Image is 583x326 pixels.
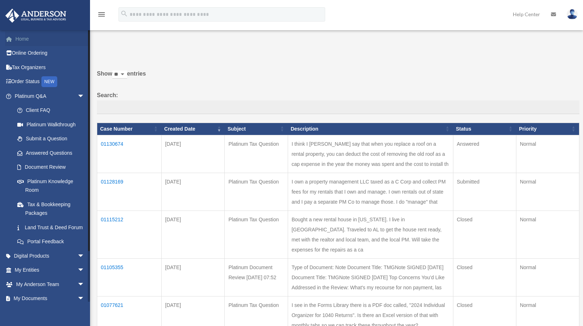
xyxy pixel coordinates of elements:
[5,89,92,103] a: Platinum Q&Aarrow_drop_down
[112,71,127,79] select: Showentries
[161,135,225,173] td: [DATE]
[97,210,162,258] td: 01115212
[10,235,92,249] a: Portal Feedback
[225,210,288,258] td: Platinum Tax Question
[120,10,128,18] i: search
[225,135,288,173] td: Platinum Tax Question
[10,197,92,220] a: Tax & Bookkeeping Packages
[288,173,453,210] td: I own a property management LLC taxed as a C Corp and collect PM fees for my rentals that I own a...
[288,123,453,135] th: Description: activate to sort column ascending
[225,258,288,296] td: Platinum Document Review [DATE] 07:52
[453,210,516,258] td: Closed
[3,9,68,23] img: Anderson Advisors Platinum Portal
[453,123,516,135] th: Status: activate to sort column ascending
[97,135,162,173] td: 01130674
[10,220,92,235] a: Land Trust & Deed Forum
[97,123,162,135] th: Case Number: activate to sort column ascending
[5,277,95,291] a: My Anderson Teamarrow_drop_down
[10,103,92,118] a: Client FAQ
[516,210,579,258] td: Normal
[10,132,92,146] a: Submit a Question
[453,173,516,210] td: Submitted
[161,258,225,296] td: [DATE]
[453,135,516,173] td: Answered
[288,258,453,296] td: Type of Document: Note Document Title: TMGNote SIGNED [DATE] Document Title: TMGNote SIGNED [DATE...
[97,258,162,296] td: 01105355
[10,174,92,197] a: Platinum Knowledge Room
[97,69,579,86] label: Show entries
[5,249,95,263] a: Digital Productsarrow_drop_down
[97,100,579,114] input: Search:
[97,90,579,114] label: Search:
[77,89,92,104] span: arrow_drop_down
[97,13,106,19] a: menu
[161,123,225,135] th: Created Date: activate to sort column ascending
[5,263,95,277] a: My Entitiesarrow_drop_down
[516,258,579,296] td: Normal
[288,210,453,258] td: Bought a new rental house in [US_STATE]. I live in [GEOGRAPHIC_DATA]. Traveled to AL to get the h...
[77,249,92,263] span: arrow_drop_down
[5,291,95,306] a: My Documentsarrow_drop_down
[453,258,516,296] td: Closed
[516,135,579,173] td: Normal
[5,74,95,89] a: Order StatusNEW
[5,32,95,46] a: Home
[77,291,92,306] span: arrow_drop_down
[97,10,106,19] i: menu
[97,173,162,210] td: 01128169
[10,146,88,160] a: Answered Questions
[567,9,578,19] img: User Pic
[77,277,92,292] span: arrow_drop_down
[5,60,95,74] a: Tax Organizers
[10,160,92,175] a: Document Review
[516,123,579,135] th: Priority: activate to sort column ascending
[10,117,92,132] a: Platinum Walkthrough
[516,173,579,210] td: Normal
[161,173,225,210] td: [DATE]
[5,46,95,60] a: Online Ordering
[41,76,57,87] div: NEW
[225,173,288,210] td: Platinum Tax Question
[225,123,288,135] th: Subject: activate to sort column ascending
[77,263,92,278] span: arrow_drop_down
[288,135,453,173] td: I think I [PERSON_NAME] say that when you replace a roof on a rental property, you can deduct the...
[161,210,225,258] td: [DATE]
